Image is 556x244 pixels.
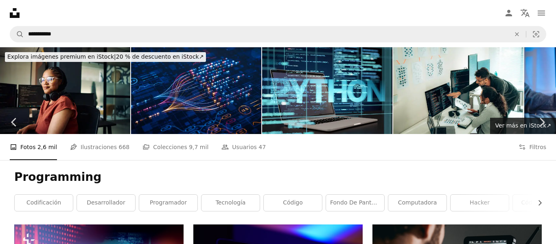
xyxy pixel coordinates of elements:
div: 20 % de descuento en iStock ↗ [5,52,206,62]
a: Colecciones 9,7 mil [142,134,208,160]
button: desplazar lista a la derecha [532,195,542,211]
span: 668 [118,143,129,152]
img: La IA impulsa el análisis de big data y los flujos de trabajo de automatización, mostrando redes ... [131,47,261,134]
h1: Programming [14,170,542,185]
button: Búsqueda visual [526,26,546,42]
form: Encuentra imágenes en todo el sitio [10,26,546,42]
a: hacker [451,195,509,211]
button: Filtros [519,134,546,160]
button: Borrar [508,26,526,42]
button: Buscar en Unsplash [10,26,24,42]
a: programador [139,195,197,211]
a: Ver más en iStock↗ [490,118,556,134]
a: código [264,195,322,211]
a: computadora [388,195,447,211]
a: Ilustraciones 668 [70,134,129,160]
span: 47 [258,143,266,152]
a: fondo de pantalla de programación [326,195,384,211]
a: Usuarios 47 [221,134,266,160]
a: Inicio — Unsplash [10,8,20,18]
a: desarrollador [77,195,135,211]
span: 9,7 mil [189,143,208,152]
a: codificación [15,195,73,211]
button: Menú [533,5,549,21]
img: Hispanic Programmers Collaborating on Software Development in a Modern Office Setting [393,47,523,134]
span: Ver más en iStock ↗ [495,122,551,129]
a: tecnología [201,195,260,211]
img: Concepto de lenguaje de programación Python con código informático y computadora portátil [262,47,392,134]
button: Idioma [517,5,533,21]
a: Iniciar sesión / Registrarse [501,5,517,21]
a: Siguiente [528,83,556,161]
span: Explora imágenes premium en iStock | [7,53,116,60]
